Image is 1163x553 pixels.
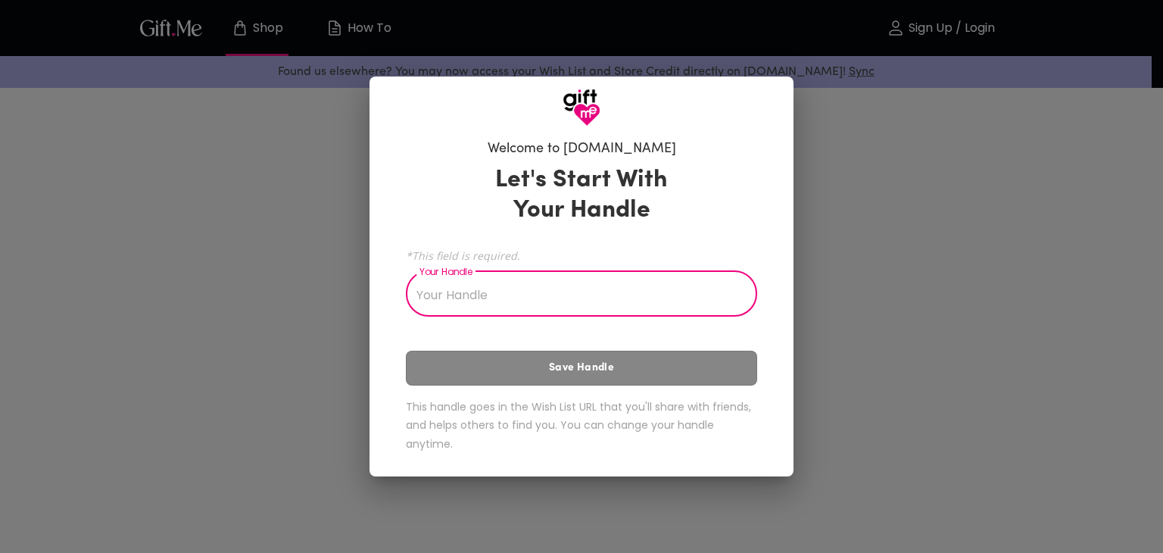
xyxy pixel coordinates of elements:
[406,274,741,317] input: Your Handle
[563,89,600,127] img: GiftMe Logo
[488,140,676,158] h6: Welcome to [DOMAIN_NAME]
[476,165,687,226] h3: Let's Start With Your Handle
[406,248,757,263] span: *This field is required.
[406,398,757,454] h6: This handle goes in the Wish List URL that you'll share with friends, and helps others to find yo...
